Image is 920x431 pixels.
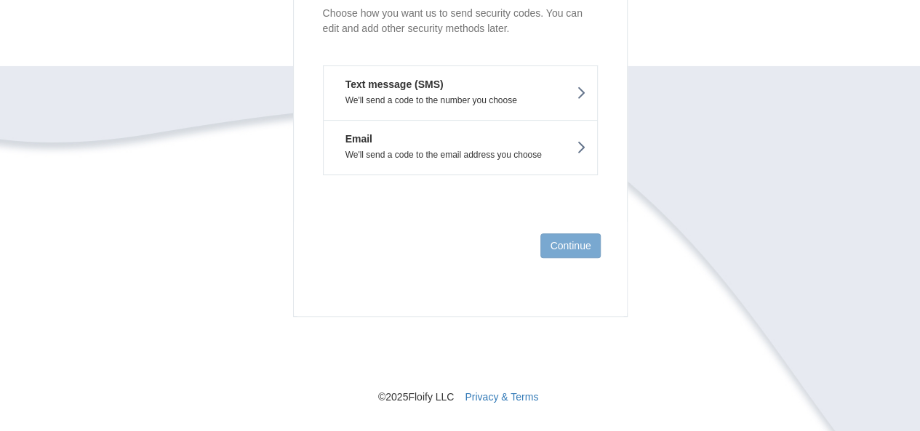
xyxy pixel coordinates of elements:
p: Choose how you want us to send security codes. You can edit and add other security methods later. [323,6,598,36]
button: EmailWe'll send a code to the email address you choose [323,120,598,175]
p: We'll send a code to the email address you choose [335,150,586,160]
button: Text message (SMS)We'll send a code to the number you choose [323,65,598,120]
em: Text message (SMS) [335,77,444,92]
button: Continue [540,233,600,258]
nav: © 2025 Floify LLC [46,317,875,404]
p: We'll send a code to the number you choose [335,95,586,105]
a: Privacy & Terms [465,391,538,403]
em: Email [335,132,372,146]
